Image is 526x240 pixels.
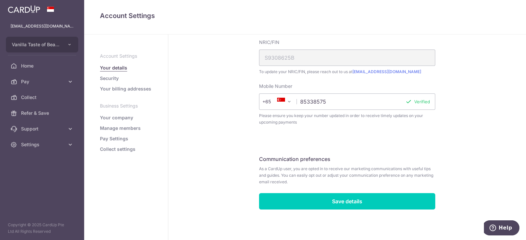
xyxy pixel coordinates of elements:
p: [EMAIL_ADDRESS][DOMAIN_NAME] [11,23,74,30]
a: Collect settings [100,146,135,152]
span: Settings [21,141,64,148]
span: Please ensure you keep your number updated in order to receive timely updates on your upcoming pa... [259,112,435,126]
span: Home [21,63,64,69]
label: NRIC/FIN [259,39,279,46]
span: Refer & Save [21,110,64,116]
a: Pay Settings [100,135,128,142]
h4: Account Settings [100,10,510,21]
a: Security [100,75,119,82]
img: CardUp [8,5,40,13]
span: +65 [264,98,280,106]
span: Pay [21,78,64,85]
button: Vanilla Taste of Beauty PTE LTD [6,37,78,52]
span: As a CardUp user, you are opted in to receive our marketing communications with useful tips and g... [259,166,435,185]
a: Your company [100,114,133,121]
span: +65 [262,98,280,106]
p: Business Settings [100,103,152,109]
a: [EMAIL_ADDRESS][DOMAIN_NAME] [352,69,421,74]
iframe: Opens a widget where you can find more information [484,220,519,237]
span: Vanilla Taste of Beauty PTE LTD [12,41,60,48]
span: Help [15,5,28,10]
span: Support [21,126,64,132]
span: Collect [21,94,64,101]
a: Your billing addresses [100,86,151,92]
h5: Communication preferences [259,155,435,163]
span: To update your NRIC/FIN, please reach out to us at [259,69,435,75]
label: Mobile Number [259,83,292,90]
input: Save details [259,193,435,210]
a: Manage members [100,125,141,131]
p: Account Settings [100,53,152,59]
a: Your details [100,65,127,71]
